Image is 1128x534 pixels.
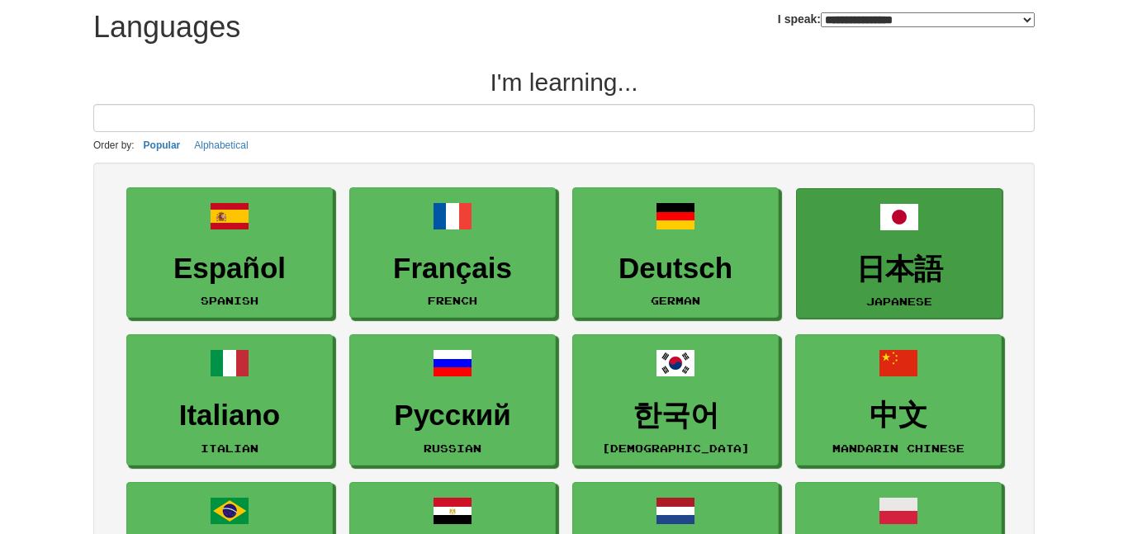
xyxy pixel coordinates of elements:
[349,187,556,319] a: FrançaisFrench
[581,399,770,432] h3: 한국어
[821,12,1035,27] select: I speak:
[139,136,186,154] button: Popular
[93,69,1035,96] h2: I'm learning...
[804,399,993,432] h3: 中文
[358,253,547,285] h3: Français
[572,334,779,465] a: 한국어[DEMOGRAPHIC_DATA]
[805,253,993,286] h3: 日本語
[581,253,770,285] h3: Deutsch
[428,295,477,306] small: French
[778,11,1035,27] label: I speak:
[93,11,240,44] h1: Languages
[602,442,750,454] small: [DEMOGRAPHIC_DATA]
[135,253,324,285] h3: Español
[796,188,1002,319] a: 日本語Japanese
[866,295,932,307] small: Japanese
[795,334,1002,465] a: 中文Mandarin Chinese
[358,399,547,432] h3: Русский
[832,442,964,454] small: Mandarin Chinese
[572,187,779,319] a: DeutschGerman
[93,139,135,151] small: Order by:
[135,399,324,432] h3: Italiano
[201,295,258,306] small: Spanish
[424,442,481,454] small: Russian
[189,136,253,154] button: Alphabetical
[126,187,333,319] a: EspañolSpanish
[126,334,333,465] a: ItalianoItalian
[651,295,700,306] small: German
[201,442,258,454] small: Italian
[349,334,556,465] a: РусскийRussian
